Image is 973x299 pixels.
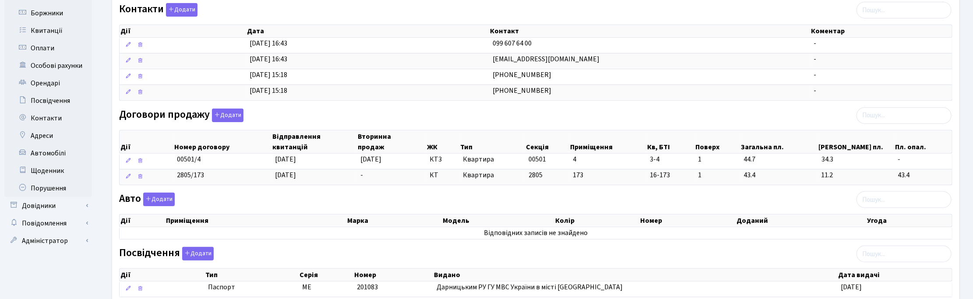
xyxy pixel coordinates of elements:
span: 43.4 [744,170,814,180]
th: ЖК [426,130,459,153]
label: Договори продажу [119,109,243,122]
th: Марка [347,215,442,227]
span: [DATE] 15:18 [250,70,287,80]
label: Посвідчення [119,247,214,260]
th: Серія [299,269,354,281]
span: 16-173 [650,170,691,180]
span: [PHONE_NUMBER] [493,70,551,80]
span: - [898,155,948,165]
th: Дії [120,215,165,227]
span: КТ [430,170,456,180]
a: Додати [164,2,197,17]
span: - [814,70,817,80]
span: [DATE] 15:18 [250,86,287,95]
th: Коментар [811,25,952,37]
a: Орендарі [4,74,92,92]
input: Пошук... [857,107,952,124]
td: Відповідних записів не знайдено [120,227,952,239]
th: Тип [459,130,525,153]
span: [DATE] 16:43 [250,54,287,64]
span: 1 [698,170,737,180]
th: Тип [204,269,298,281]
th: Приміщення [165,215,347,227]
span: - [814,86,817,95]
a: Додати [210,107,243,122]
span: КТ3 [430,155,456,165]
th: Видано [433,269,837,281]
th: Поверх [694,130,740,153]
th: Секція [525,130,569,153]
span: [DATE] [275,155,296,164]
a: Порушення [4,179,92,197]
span: 11.2 [821,170,891,180]
input: Пошук... [857,191,952,208]
a: Боржники [4,4,92,22]
span: [EMAIL_ADDRESS][DOMAIN_NAME] [493,54,599,64]
span: 2805 [529,170,543,180]
th: Номер договору [173,130,271,153]
th: Дата [246,25,489,37]
th: Дата видачі [837,269,952,281]
a: Довідники [4,197,92,215]
span: 173 [573,170,583,180]
span: МЕ [302,282,311,292]
th: Модель [442,215,554,227]
a: Адміністратор [4,232,92,250]
th: Загальна пл. [740,130,818,153]
th: Номер [639,215,736,227]
th: Дії [120,25,246,37]
span: [DATE] 16:43 [250,39,287,48]
th: Угода [867,215,952,227]
th: Відправлення квитанцій [271,130,357,153]
span: Паспорт [208,282,295,292]
span: - [360,170,363,180]
span: Квартира [463,155,522,165]
span: [PHONE_NUMBER] [493,86,551,95]
span: 201083 [357,282,378,292]
button: Посвідчення [182,247,214,260]
button: Авто [143,193,175,206]
span: 099 607 64 00 [493,39,532,48]
span: Квартира [463,170,522,180]
span: 1 [698,155,737,165]
span: 34.3 [821,155,891,165]
th: Дії [120,130,173,153]
span: 00501 [529,155,546,164]
a: Додати [141,191,175,207]
th: Кв, БТІ [646,130,694,153]
a: Квитанції [4,22,92,39]
span: Дарницьким РУ ГУ МВС України в місті [GEOGRAPHIC_DATA] [437,282,623,292]
span: 4 [573,155,576,164]
label: Контакти [119,3,197,17]
th: Номер [353,269,433,281]
button: Контакти [166,3,197,17]
th: Дії [120,269,204,281]
span: [DATE] [360,155,381,164]
span: [DATE] [275,170,296,180]
th: Колір [554,215,639,227]
th: Контакт [489,25,811,37]
input: Пошук... [857,2,952,18]
input: Пошук... [857,246,952,262]
span: [DATE] [841,282,862,292]
a: Повідомлення [4,215,92,232]
span: 3-4 [650,155,691,165]
span: - [814,39,817,48]
th: Пл. опал. [894,130,952,153]
a: Посвідчення [4,92,92,109]
span: - [814,54,817,64]
button: Договори продажу [212,109,243,122]
a: Особові рахунки [4,57,92,74]
a: Автомобілі [4,144,92,162]
th: Вторинна продаж [357,130,426,153]
a: Оплати [4,39,92,57]
span: 00501/4 [177,155,201,164]
span: 44.7 [744,155,814,165]
span: 2805/173 [177,170,204,180]
a: Додати [180,246,214,261]
th: Приміщення [569,130,646,153]
th: Доданий [736,215,867,227]
label: Авто [119,193,175,206]
a: Щоденник [4,162,92,179]
a: Адреси [4,127,92,144]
